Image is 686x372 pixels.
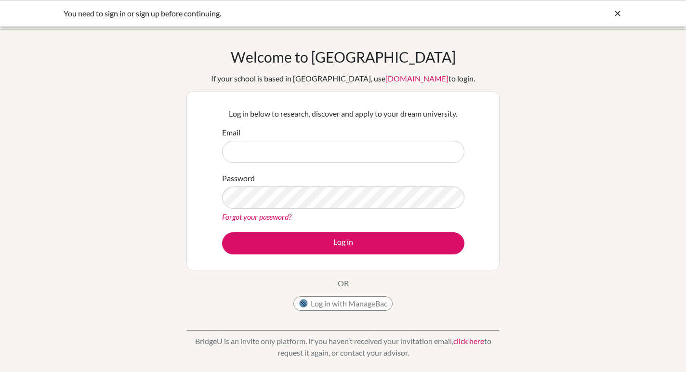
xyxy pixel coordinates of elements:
[64,8,478,19] div: You need to sign in or sign up before continuing.
[293,296,393,311] button: Log in with ManageBac
[222,212,291,221] a: Forgot your password?
[222,127,240,138] label: Email
[222,232,464,254] button: Log in
[338,278,349,289] p: OR
[211,73,475,84] div: If your school is based in [GEOGRAPHIC_DATA], use to login.
[186,335,500,359] p: BridgeU is an invite only platform. If you haven’t received your invitation email, to request it ...
[453,336,484,345] a: click here
[222,173,255,184] label: Password
[231,48,456,66] h1: Welcome to [GEOGRAPHIC_DATA]
[385,74,449,83] a: [DOMAIN_NAME]
[222,108,464,120] p: Log in below to research, discover and apply to your dream university.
